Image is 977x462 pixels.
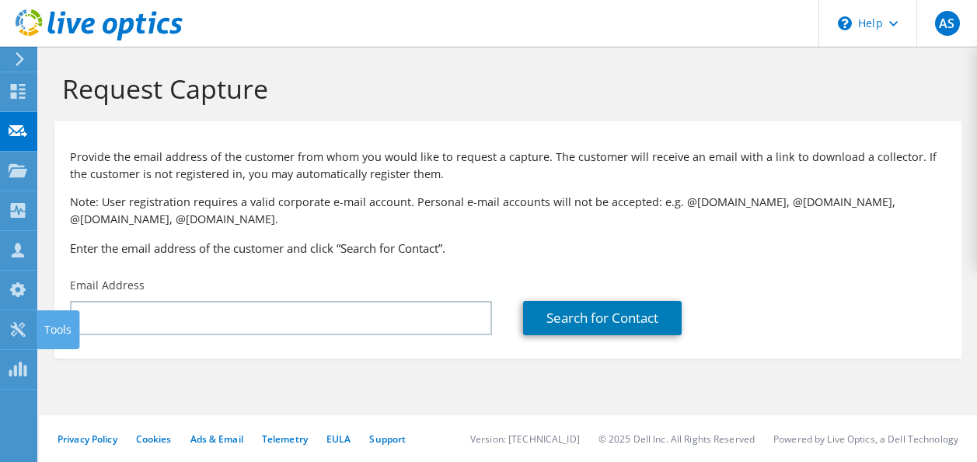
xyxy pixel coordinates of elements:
label: Email Address [70,278,145,293]
p: Provide the email address of the customer from whom you would like to request a capture. The cust... [70,149,946,183]
a: Search for Contact [523,301,682,335]
li: © 2025 Dell Inc. All Rights Reserved [598,432,755,446]
a: Support [369,432,406,446]
p: Note: User registration requires a valid corporate e-mail account. Personal e-mail accounts will ... [70,194,946,228]
h3: Enter the email address of the customer and click “Search for Contact”. [70,240,946,257]
div: Tools [37,310,79,349]
li: Powered by Live Optics, a Dell Technology [773,432,958,446]
a: Telemetry [262,432,308,446]
a: Cookies [136,432,172,446]
h1: Request Capture [62,72,946,105]
a: EULA [326,432,351,446]
span: AS [935,11,960,36]
a: Privacy Policy [58,432,117,446]
svg: \n [838,16,852,30]
li: Version: [TECHNICAL_ID] [470,432,580,446]
a: Ads & Email [190,432,243,446]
